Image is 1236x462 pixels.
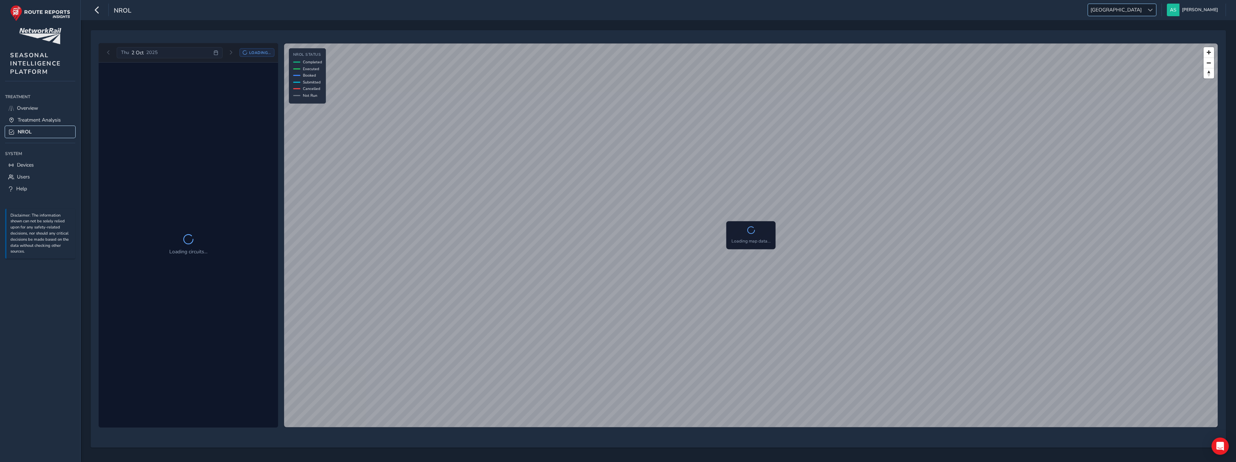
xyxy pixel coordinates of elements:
[18,128,32,135] span: NROL
[303,73,316,78] span: Booked
[293,53,322,57] h4: NROL Status
[17,173,30,180] span: Users
[121,49,129,56] span: Thu
[1182,4,1218,16] span: [PERSON_NAME]
[249,50,271,55] span: Loading...
[731,238,771,244] p: Loading map data...
[284,44,1218,427] canvas: Map
[303,93,317,98] span: Not Run
[10,5,70,21] img: rr logo
[303,80,321,85] span: Submitted
[5,183,75,195] a: Help
[131,49,144,56] span: 2 Oct
[1088,4,1144,16] span: [GEOGRAPHIC_DATA]
[5,91,75,102] div: Treatment
[17,105,38,112] span: Overview
[146,49,158,56] span: 2025
[1204,58,1214,68] button: Zoom out
[303,86,320,91] span: Cancelled
[5,159,75,171] a: Devices
[1204,47,1214,58] button: Zoom in
[303,66,319,72] span: Executed
[18,117,61,123] span: Treatment Analysis
[114,6,131,16] span: NROL
[169,248,207,255] p: Loading circuits...
[1167,4,1179,16] img: diamond-layout
[5,171,75,183] a: Users
[1204,68,1214,78] button: Reset bearing to north
[16,185,27,192] span: Help
[10,213,72,255] p: Disclaimer: The information shown can not be solely relied upon for any safety-related decisions,...
[5,114,75,126] a: Treatment Analysis
[1212,438,1229,455] div: Open Intercom Messenger
[5,102,75,114] a: Overview
[5,148,75,159] div: System
[19,28,61,44] img: customer logo
[1167,4,1221,16] button: [PERSON_NAME]
[5,126,75,138] a: NROL
[17,162,34,168] span: Devices
[303,59,322,65] span: Completed
[10,51,61,76] span: SEASONAL INTELLIGENCE PLATFORM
